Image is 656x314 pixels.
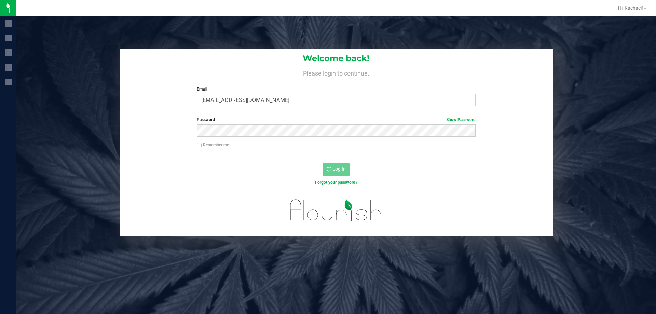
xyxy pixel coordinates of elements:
[282,193,390,228] img: flourish_logo.svg
[323,163,350,176] button: Log In
[332,166,346,172] span: Log In
[120,54,553,63] h1: Welcome back!
[120,68,553,77] h4: Please login to continue.
[197,143,202,148] input: Remember me
[197,142,229,148] label: Remember me
[446,117,476,122] a: Show Password
[618,5,643,11] span: Hi, Rachael!
[315,180,357,185] a: Forgot your password?
[197,117,215,122] span: Password
[197,86,475,92] label: Email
